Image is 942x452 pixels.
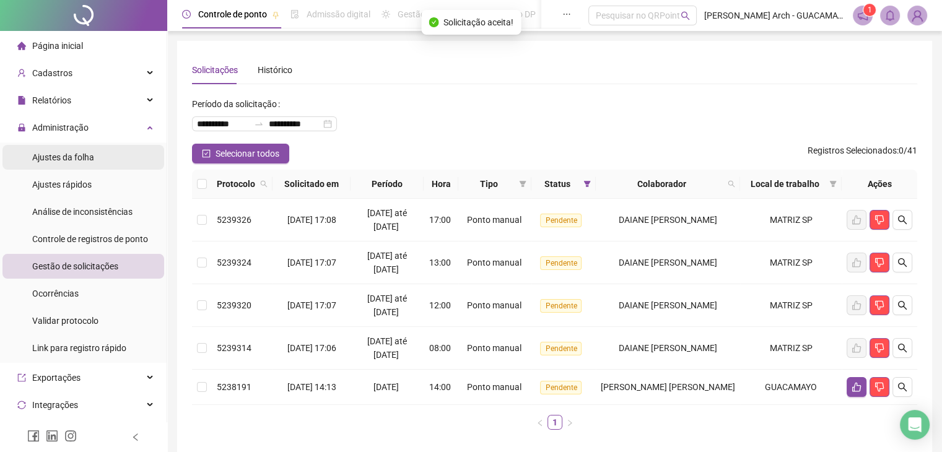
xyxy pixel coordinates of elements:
td: MATRIZ SP [740,199,842,241]
span: search [258,175,270,193]
li: Página anterior [533,415,547,430]
span: right [566,419,573,427]
span: [DATE] 17:07 [287,258,336,267]
span: [DATE] 17:06 [287,343,336,353]
span: 5239326 [217,215,251,225]
span: left [536,419,544,427]
span: bell [884,10,896,21]
span: search [897,382,907,392]
span: Ponto manual [467,300,521,310]
td: MATRIZ SP [740,327,842,370]
span: Ajustes rápidos [32,180,92,189]
span: Link para registro rápido [32,343,126,353]
span: dislike [874,300,884,310]
span: sun [382,10,390,19]
span: DAIANE [PERSON_NAME] [619,258,717,267]
span: Controle de registros de ponto [32,234,148,244]
span: Ponto manual [467,382,521,392]
span: : 0 / 41 [808,144,917,163]
span: dislike [874,258,884,267]
span: search [681,11,690,20]
span: Relatórios [32,95,71,105]
span: Solicitação aceita! [443,15,513,29]
span: Pendente [540,342,582,355]
span: 12:00 [429,300,451,310]
span: filter [827,175,839,193]
div: Solicitações [192,63,238,77]
span: Admissão digital [307,9,370,19]
span: DAIANE [PERSON_NAME] [619,215,717,225]
div: Ações [847,177,912,191]
span: dislike [874,382,884,392]
span: 1 [868,6,872,14]
span: 14:00 [429,382,451,392]
span: 13:00 [429,258,451,267]
span: filter [581,175,593,193]
span: linkedin [46,430,58,442]
th: Período [351,170,424,199]
span: home [17,41,26,50]
span: swap-right [254,119,264,129]
span: Ajustes da folha [32,152,94,162]
span: pushpin [272,11,279,19]
span: [DATE] [373,382,399,392]
td: MATRIZ SP [740,284,842,327]
span: Ponto manual [467,215,521,225]
span: left [131,433,140,441]
span: DAIANE [PERSON_NAME] [619,300,717,310]
span: [DATE] até [DATE] [367,208,407,232]
td: GUACAMAYO [740,370,842,405]
span: Colaborador [601,177,723,191]
img: 59545 [908,6,927,25]
span: Exportações [32,373,81,383]
span: search [897,258,907,267]
th: Hora [424,170,458,199]
span: file [17,96,26,105]
span: Selecionar todos [216,147,279,160]
span: filter [829,180,837,188]
span: search [897,343,907,353]
span: search [897,215,907,225]
span: search [897,300,907,310]
span: facebook [27,430,40,442]
span: Integrações [32,400,78,410]
span: lock [17,123,26,132]
span: to [254,119,264,129]
span: [DATE] até [DATE] [367,251,407,274]
span: 5239324 [217,258,251,267]
span: Pendente [540,299,582,313]
sup: 1 [863,4,876,16]
button: right [562,415,577,430]
span: [DATE] 17:08 [287,215,336,225]
span: Status [536,177,578,191]
span: search [728,180,735,188]
span: notification [857,10,868,21]
span: DAIANE [PERSON_NAME] [619,343,717,353]
span: dislike [874,215,884,225]
span: file-done [290,10,299,19]
button: left [533,415,547,430]
span: Página inicial [32,41,83,51]
span: like [852,382,861,392]
td: MATRIZ SP [740,241,842,284]
span: 17:00 [429,215,451,225]
span: search [725,175,738,193]
span: clock-circle [182,10,191,19]
li: 1 [547,415,562,430]
span: 08:00 [429,343,451,353]
span: instagram [64,430,77,442]
span: check-square [202,149,211,158]
span: [DATE] 14:13 [287,382,336,392]
span: Protocolo [217,177,255,191]
span: ellipsis [562,10,571,19]
span: filter [583,180,591,188]
span: sync [17,401,26,409]
span: [PERSON_NAME] [PERSON_NAME] [601,382,735,392]
span: Local de trabalho [745,177,824,191]
span: Cadastros [32,68,72,78]
span: pushpin [541,11,548,19]
div: Histórico [258,63,292,77]
span: Pendente [540,256,582,270]
span: 5239314 [217,343,251,353]
span: dislike [874,343,884,353]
